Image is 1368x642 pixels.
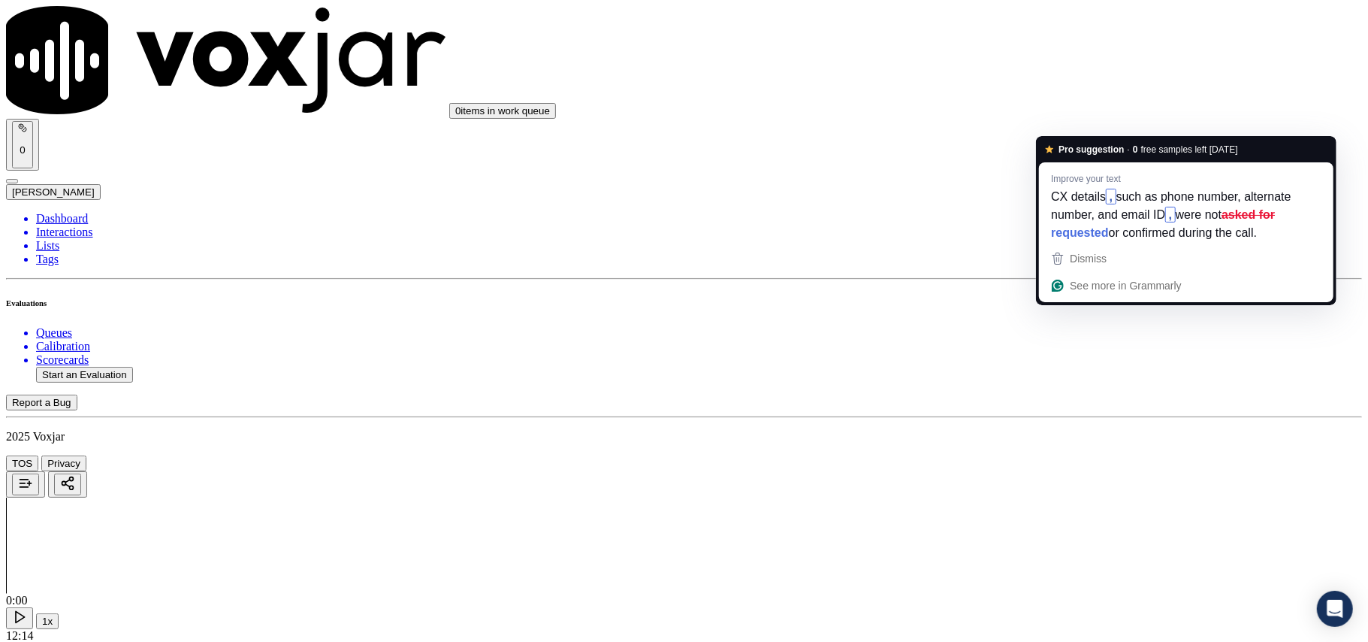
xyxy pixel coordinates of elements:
[36,212,1362,226] a: Dashboard
[12,186,95,198] span: [PERSON_NAME]
[36,367,133,383] button: Start an Evaluation
[449,103,556,119] button: 0items in work queue
[36,326,1362,340] a: Queues
[36,226,1362,239] a: Interactions
[12,121,33,168] button: 0
[6,395,77,410] button: Report a Bug
[6,298,1362,307] h6: Evaluations
[36,613,59,629] button: 1x
[36,239,1362,253] a: Lists
[6,430,1362,444] p: 2025 Voxjar
[41,456,86,471] button: Privacy
[18,144,27,156] p: 0
[6,456,38,471] button: TOS
[36,340,1362,353] a: Calibration
[1317,591,1353,627] div: Open Intercom Messenger
[6,184,101,200] button: [PERSON_NAME]
[6,119,39,171] button: 0
[36,253,1362,266] a: Tags
[6,594,1362,607] div: 0:00
[6,6,446,114] img: voxjar logo
[36,353,1362,367] a: Scorecards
